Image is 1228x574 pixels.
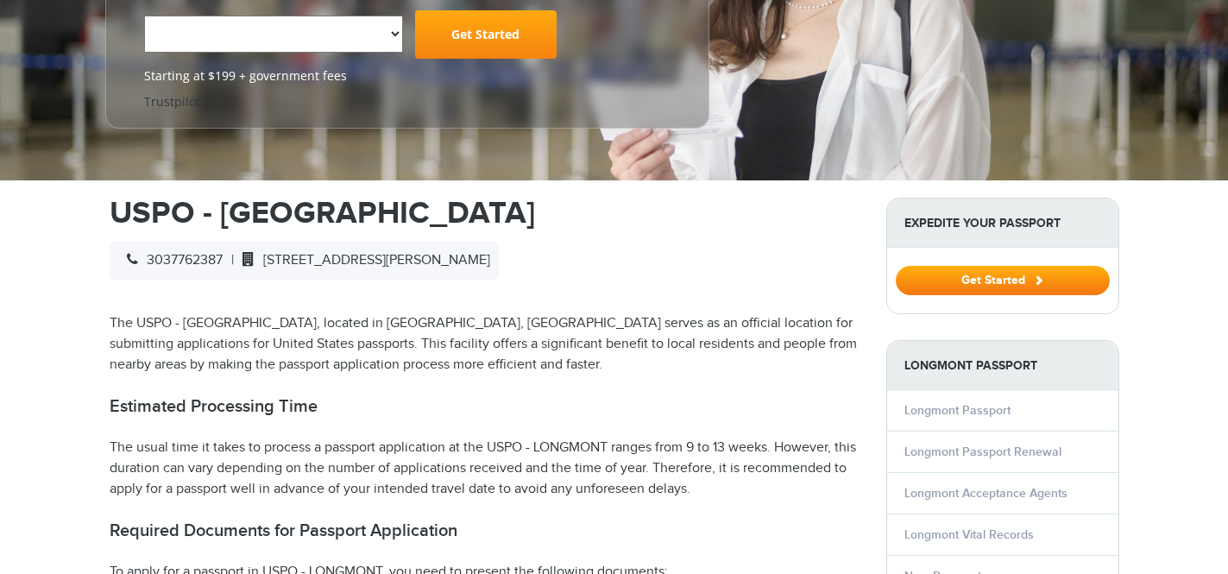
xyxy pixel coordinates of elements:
[904,403,1011,418] a: Longmont Passport
[110,438,860,500] p: The usual time it takes to process a passport application at the USPO - LONGMONT ranges from 9 to...
[415,10,557,59] a: Get Started
[144,67,671,85] span: Starting at $199 + government fees
[110,396,860,417] h2: Estimated Processing Time
[110,520,860,541] h2: Required Documents for Passport Application
[896,273,1110,287] a: Get Started
[110,198,860,229] h1: USPO - [GEOGRAPHIC_DATA]
[110,242,499,280] div: |
[887,341,1118,390] strong: Longmont Passport
[904,445,1061,459] a: Longmont Passport Renewal
[144,93,200,110] a: Trustpilot
[118,252,223,268] span: 3037762387
[904,486,1067,501] a: Longmont Acceptance Agents
[896,266,1110,295] button: Get Started
[110,313,860,375] p: The USPO - [GEOGRAPHIC_DATA], located in [GEOGRAPHIC_DATA], [GEOGRAPHIC_DATA] serves as an offici...
[904,527,1034,542] a: Longmont Vital Records
[234,252,490,268] span: [STREET_ADDRESS][PERSON_NAME]
[887,199,1118,248] strong: Expedite Your Passport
